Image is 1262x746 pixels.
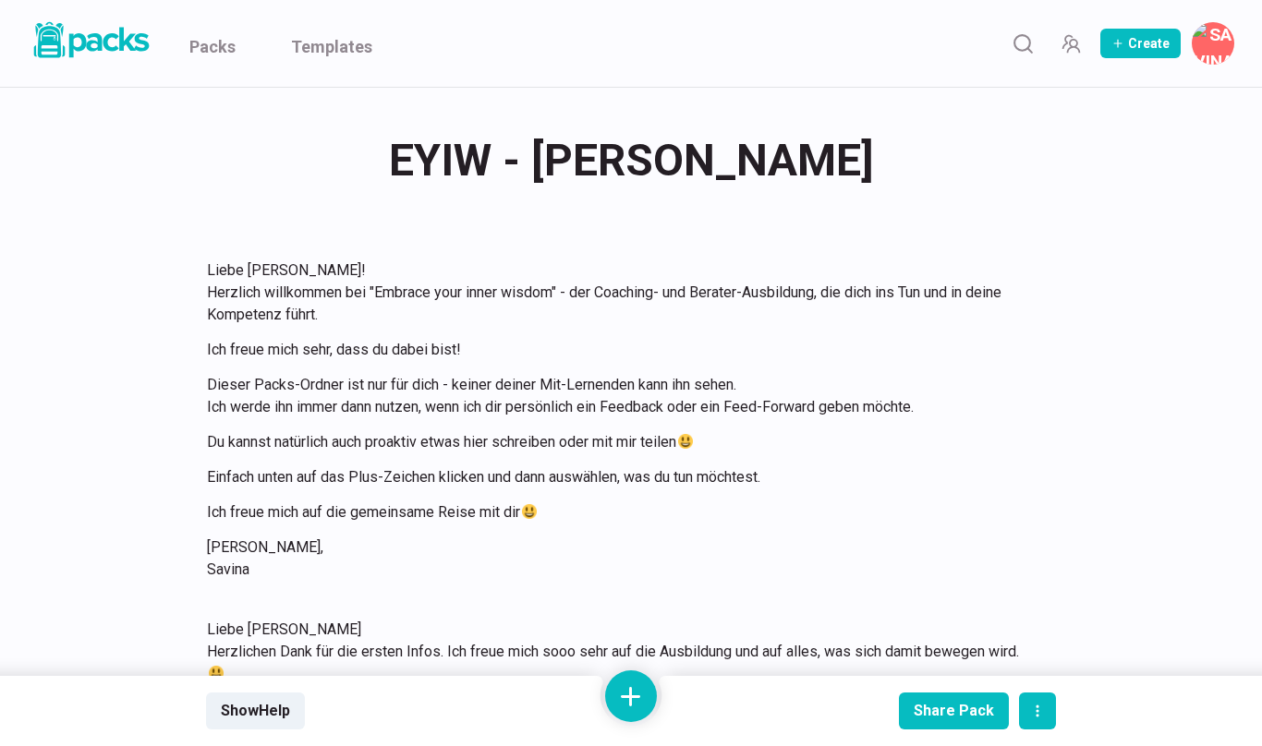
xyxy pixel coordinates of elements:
img: 😃 [522,504,537,519]
p: Ich freue mich auf die gemeinsame Reise mit dir [207,501,1033,523]
button: actions [1019,692,1056,729]
span: EYIW - [PERSON_NAME] [389,125,874,197]
img: 😃 [209,666,224,680]
img: 😃 [678,434,693,449]
p: Du kannst natürlich auch proaktiv etwas hier schreiben oder mit mir teilen [207,431,1033,453]
a: Packs logo [28,18,152,68]
p: Liebe [PERSON_NAME] Herzlichen Dank für die ersten Infos. Ich freue mich sooo sehr auf die Ausbil... [207,619,1033,729]
button: Share Pack [899,692,1009,729]
button: Create Pack [1100,29,1181,58]
p: Liebe [PERSON_NAME]! Herzlich willkommen bei "Embrace your inner wisdom" - der Coaching- und Bera... [207,259,1033,326]
button: Savina Tilmann [1192,22,1234,65]
img: Packs logo [28,18,152,62]
p: Einfach unten auf das Plus-Zeichen klicken und dann auswählen, was du tun möchtest. [207,466,1033,488]
button: Search [1004,25,1041,62]
p: Dieser Packs-Ordner ist nur für dich - keiner deiner Mit-Lernenden kann ihn sehen. Ich werde ihn ... [207,374,1033,418]
p: Ich freue mich sehr, dass du dabei bist! [207,339,1033,361]
p: [PERSON_NAME], Savina [207,536,1033,581]
button: ShowHelp [206,692,305,729]
button: Manage Team Invites [1052,25,1089,62]
div: Share Pack [914,702,994,719]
